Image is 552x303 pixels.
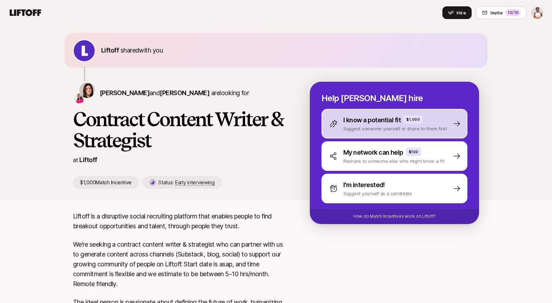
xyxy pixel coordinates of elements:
p: are looking for [100,88,249,98]
p: We’re seeking a contract content writer & strategist who can partner with us to generate content ... [73,240,287,289]
p: $1,000 Match Incentive [73,176,139,189]
span: Liftoff [101,47,119,54]
img: Eleanor Morgan [79,82,95,98]
span: and [149,89,209,97]
p: I'm interested! [343,180,385,190]
img: Adaku Ibekwe [531,7,543,19]
button: Adaku Ibekwe [531,6,544,19]
p: at [73,155,78,165]
span: Early interviewing [175,179,215,186]
span: Hire [456,9,466,16]
h1: Contract Content Writer & Strategist [73,109,287,151]
button: Invite10/10 [476,6,527,19]
p: Liftoff is a disruptive social recruiting platform that enables people to find breakout opportuni... [73,211,287,231]
span: with you [139,47,163,54]
p: shared [101,45,166,55]
p: My network can help [343,148,403,157]
div: 10 /10 [505,9,521,16]
p: Liftoff [79,155,97,165]
p: $1,000 [406,117,420,122]
p: Suggest yourself as a candidate [343,190,412,197]
span: Invite [490,9,502,16]
img: ACg8ocKIuO9-sklR2KvA8ZVJz4iZ_g9wtBiQREC3t8A94l4CTg=s160-c [74,40,95,61]
p: Status: [158,178,215,187]
img: Emma Frane [74,92,85,104]
button: Hire [442,6,472,19]
p: Help [PERSON_NAME] hire [321,93,467,103]
p: $100 [409,149,418,155]
p: Reshare to someone else who might know a fit [343,157,444,165]
span: [PERSON_NAME] [160,89,209,97]
span: [PERSON_NAME] [100,89,149,97]
p: How do Match Incentives work on Liftoff? [353,213,436,219]
p: I know a potential fit [343,115,401,125]
p: Suggest someone yourself or share to them first [343,125,447,132]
